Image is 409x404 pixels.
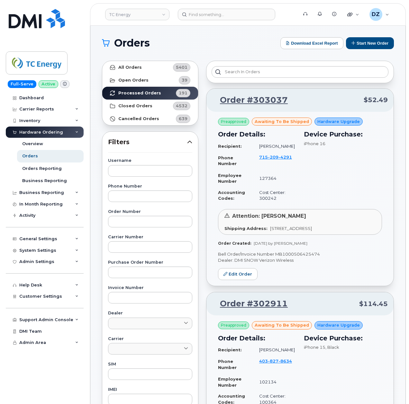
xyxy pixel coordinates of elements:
h3: Order Details: [218,129,296,139]
strong: Recipient: [218,347,242,352]
span: Filters [108,137,187,147]
label: Carrier [108,337,192,341]
input: Search in orders [212,66,388,78]
strong: Closed Orders [118,103,152,109]
td: [PERSON_NAME] [253,344,296,356]
span: [DATE] by [PERSON_NAME] [254,241,307,246]
strong: All Orders [118,65,142,70]
span: Orders [114,38,150,48]
p: Bell Order/Invoice Number MB1000506425474 [218,251,382,257]
span: 209 [268,154,278,160]
span: 827 [268,358,278,364]
h3: Device Purchase: [304,333,382,343]
strong: Shipping Address: [224,226,268,231]
strong: Processed Orders [118,91,161,96]
strong: Phone Number [218,155,237,166]
a: All Orders5401 [102,61,198,74]
a: 7152094291 [259,154,292,166]
span: awaiting to be shipped [255,322,309,328]
span: awaiting to be shipped [255,119,309,125]
a: Closed Orders4532 [102,100,198,112]
button: Download Excel Report [280,37,343,49]
label: IMEI [108,388,192,392]
span: iPhone 16 [304,141,325,146]
strong: Accounting Codes: [218,190,245,201]
a: Cancelled Orders639 [102,112,198,125]
p: Dealer: DMI SNOW Verizon Wireless [218,257,382,263]
span: 8634 [278,358,292,364]
strong: Recipient: [218,144,242,149]
span: 639 [179,116,187,122]
span: 715 [259,154,292,160]
h3: Device Purchase: [304,129,382,139]
td: 127364 [253,170,296,187]
label: Username [108,159,192,163]
strong: Employee Number [218,173,241,184]
iframe: Messenger Launcher [381,376,404,399]
span: 4291 [278,154,292,160]
span: Attention: [PERSON_NAME] [232,213,306,219]
span: 191 [179,90,187,96]
strong: Employee Number [218,376,241,388]
span: iPhone 15 [304,345,325,350]
span: Preapproved [221,322,246,328]
span: Hardware Upgrade [317,322,360,328]
a: Order #303037 [212,94,288,106]
label: Dealer [108,311,192,315]
label: SIM [108,362,192,366]
span: 39 [182,77,187,83]
td: 102134 [253,373,296,391]
strong: Open Orders [118,78,149,83]
span: [STREET_ADDRESS] [270,226,312,231]
a: 4038278634 [259,358,292,370]
label: Carrier Number [108,235,192,239]
span: 5401 [176,64,187,70]
span: 403 [259,358,292,364]
strong: Order Created: [218,241,251,246]
span: Preapproved [221,119,246,125]
span: , Black [325,345,339,350]
a: Open Orders39 [102,74,198,87]
label: Invoice Number [108,286,192,290]
a: Processed Orders191 [102,87,198,100]
span: Hardware Upgrade [317,119,360,125]
span: 4532 [176,103,187,109]
label: Order Number [108,210,192,214]
strong: Cancelled Orders [118,116,159,121]
strong: Phone Number [218,359,237,370]
span: $114.45 [359,299,388,309]
span: $52.49 [364,95,388,105]
a: Edit Order [218,268,258,280]
td: Cost Center: 300242 [253,187,296,204]
label: Purchase Order Number [108,260,192,265]
td: [PERSON_NAME] [253,141,296,152]
a: Order #302911 [212,298,288,310]
h3: Order Details: [218,333,296,343]
label: Phone Number [108,184,192,189]
button: Start New Order [346,37,394,49]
